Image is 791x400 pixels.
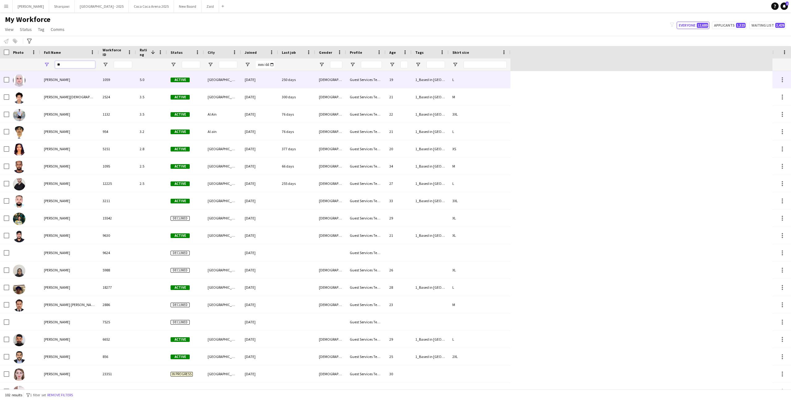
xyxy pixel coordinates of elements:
[26,37,33,45] app-action-btn: Advanced filters
[114,61,132,68] input: Workforce ID Filter Input
[241,244,278,261] div: [DATE]
[44,268,70,272] span: [PERSON_NAME]
[44,302,97,307] span: [PERSON_NAME] [PERSON_NAME]
[30,393,46,397] span: 1 filter set
[44,233,70,238] span: [PERSON_NAME]
[241,140,278,157] div: [DATE]
[346,313,386,330] div: Guest Services Team
[315,227,346,244] div: [DEMOGRAPHIC_DATA]
[449,296,510,313] div: M
[13,143,25,156] img: Mayroun Sami
[13,334,25,346] img: Ahmed Samir
[204,210,241,227] div: [GEOGRAPHIC_DATA]
[99,175,136,192] div: 12225
[99,192,136,209] div: 3211
[241,210,278,227] div: [DATE]
[350,62,355,67] button: Open Filter Menu
[140,48,148,57] span: Rating
[13,351,25,364] img: Ahmed Samir
[241,383,278,400] div: [DATE]
[241,192,278,209] div: [DATE]
[241,365,278,382] div: [DATE]
[99,383,136,400] div: 9486
[452,50,469,55] span: Shirt size
[99,123,136,140] div: 954
[386,331,412,348] div: 29
[400,61,408,68] input: Age Filter Input
[99,313,136,330] div: 7525
[278,88,315,105] div: 300 days
[204,158,241,175] div: [GEOGRAPHIC_DATA]
[171,199,190,203] span: Active
[13,109,25,121] img: Samiullah Jan
[386,365,412,382] div: 30
[241,106,278,123] div: [DATE]
[386,71,412,88] div: 19
[449,192,510,209] div: 3XL
[346,106,386,123] div: Guest Services Team
[346,383,386,400] div: Guest Services Team
[44,181,70,186] span: [PERSON_NAME]
[44,77,70,82] span: [PERSON_NAME]
[204,365,241,382] div: [GEOGRAPHIC_DATA]
[44,129,70,134] span: [PERSON_NAME]
[736,23,746,28] span: 1,323
[449,123,510,140] div: L
[48,25,67,33] a: Comms
[386,383,412,400] div: 40
[315,123,346,140] div: [DEMOGRAPHIC_DATA]
[346,123,386,140] div: Guest Services Team
[13,299,25,312] img: Ahmed Imtiaz Samir
[171,251,190,255] span: Declined
[171,147,190,151] span: Active
[136,88,167,105] div: 3.5
[44,216,70,220] span: [PERSON_NAME]
[315,175,346,192] div: [DEMOGRAPHIC_DATA]
[99,365,136,382] div: 23351
[171,268,190,273] span: Declined
[677,22,709,29] button: Everyone12,689
[346,262,386,279] div: Guest Services Team
[204,123,241,140] div: Al ain
[449,383,510,400] div: M
[171,303,190,307] span: Declined
[99,279,136,296] div: 18277
[13,91,25,104] img: Sami Un Nabi
[412,175,449,192] div: 1_Based in [GEOGRAPHIC_DATA]/[GEOGRAPHIC_DATA]/Ajman, 2_English Level = 3/3 Excellent, Photoshoot
[386,262,412,279] div: 26
[136,71,167,88] div: 5.0
[204,175,241,192] div: [GEOGRAPHIC_DATA]
[346,175,386,192] div: Guest Services Team
[13,368,25,381] img: Behnaz Sami
[204,106,241,123] div: Al Ain
[315,296,346,313] div: [DEMOGRAPHIC_DATA]
[449,210,510,227] div: XL
[171,95,190,100] span: Active
[346,88,386,105] div: Guest Services Team
[171,181,190,186] span: Active
[99,348,136,365] div: 856
[13,161,25,173] img: Abdisami Yusuf
[386,158,412,175] div: 34
[412,140,449,157] div: 1_Based in [GEOGRAPHIC_DATA], 2_English Level = 2/3 Good , [GEOGRAPHIC_DATA]
[103,48,125,57] span: Workforce ID
[315,71,346,88] div: [DEMOGRAPHIC_DATA]
[256,61,274,68] input: Joined Filter Input
[241,227,278,244] div: [DATE]
[171,164,190,169] span: Active
[278,158,315,175] div: 66 days
[171,372,193,377] span: In progress
[412,192,449,209] div: 1_Based in [GEOGRAPHIC_DATA], 2_English Level = 2/3 Good
[171,50,183,55] span: Status
[412,71,449,88] div: 1_Based in [GEOGRAPHIC_DATA], 2_English Level = 2/3 Good , [GEOGRAPHIC_DATA]
[51,27,65,32] span: Comms
[449,175,510,192] div: L
[278,71,315,88] div: 250 days
[346,365,386,382] div: Guest Services Team
[44,147,70,151] span: [PERSON_NAME]
[44,198,70,203] span: [PERSON_NAME]
[204,140,241,157] div: [GEOGRAPHIC_DATA]
[99,262,136,279] div: 5988
[241,262,278,279] div: [DATE]
[201,0,219,12] button: Zaid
